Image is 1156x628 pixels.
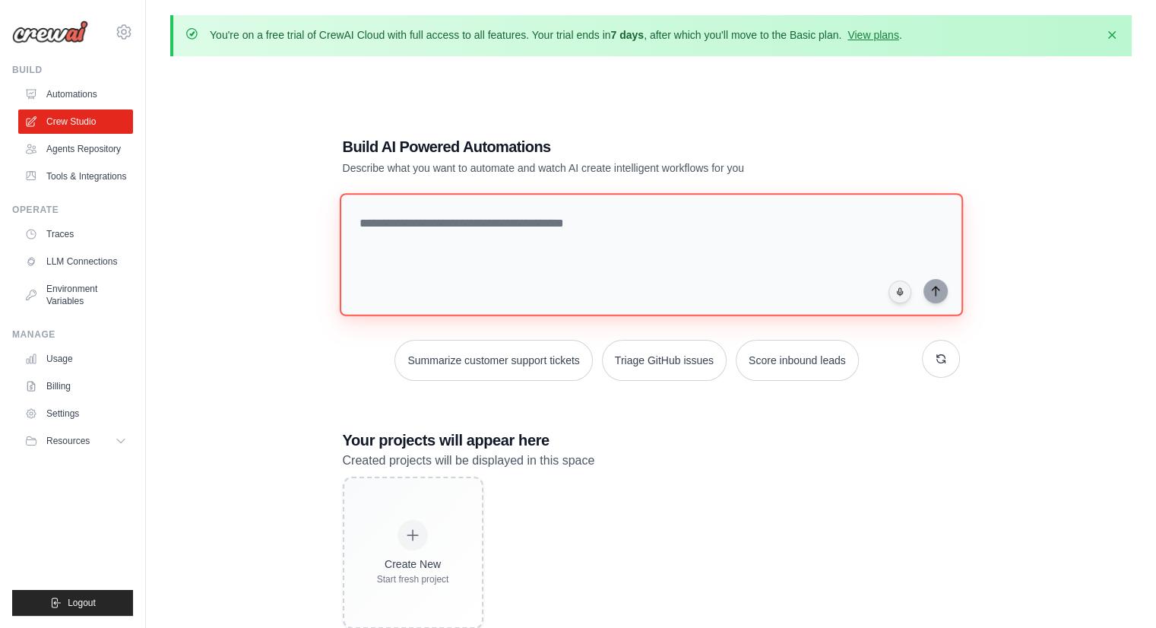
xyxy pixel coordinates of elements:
[12,328,133,341] div: Manage
[18,82,133,106] a: Automations
[610,29,644,41] strong: 7 days
[18,137,133,161] a: Agents Repository
[343,136,854,157] h1: Build AI Powered Automations
[46,435,90,447] span: Resources
[888,281,911,303] button: Click to speak your automation idea
[12,590,133,616] button: Logout
[18,109,133,134] a: Crew Studio
[18,164,133,189] a: Tools & Integrations
[12,21,88,43] img: Logo
[377,557,449,572] div: Create New
[68,597,96,609] span: Logout
[12,204,133,216] div: Operate
[602,340,727,381] button: Triage GitHub issues
[18,401,133,426] a: Settings
[343,430,960,451] h3: Your projects will appear here
[343,451,960,471] p: Created projects will be displayed in this space
[18,222,133,246] a: Traces
[847,29,898,41] a: View plans
[18,347,133,371] a: Usage
[18,429,133,453] button: Resources
[343,160,854,176] p: Describe what you want to automate and watch AI create intelligent workflows for you
[18,277,133,313] a: Environment Variables
[12,64,133,76] div: Build
[394,340,592,381] button: Summarize customer support tickets
[210,27,902,43] p: You're on a free trial of CrewAI Cloud with full access to all features. Your trial ends in , aft...
[377,573,449,585] div: Start fresh project
[922,340,960,378] button: Get new suggestions
[18,249,133,274] a: LLM Connections
[736,340,859,381] button: Score inbound leads
[18,374,133,398] a: Billing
